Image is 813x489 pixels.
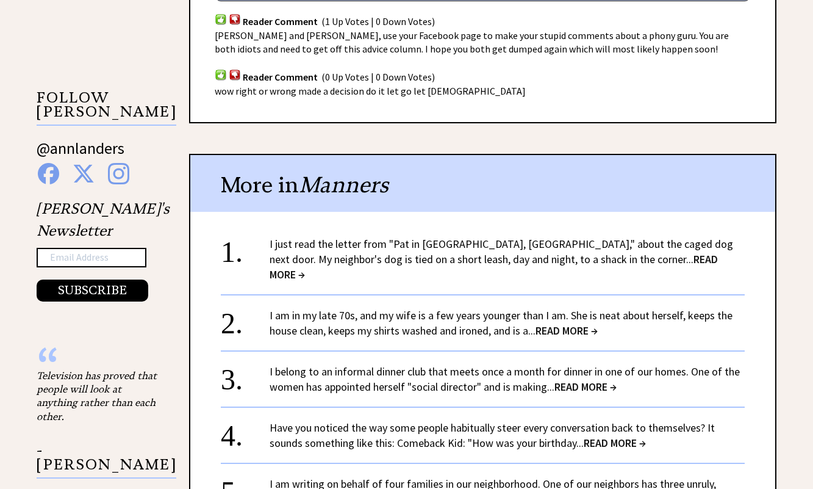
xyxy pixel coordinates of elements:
a: I am in my late 70s, and my wife is a few years younger than I am. She is neat about herself, kee... [270,308,732,338]
a: I just read the letter from "Pat in [GEOGRAPHIC_DATA], [GEOGRAPHIC_DATA]," about the caged dog ne... [270,237,733,281]
span: READ MORE → [554,380,617,394]
button: SUBSCRIBE [37,280,148,302]
img: votup.png [215,69,227,81]
div: Blocked (class): sidebar_ads [37,34,159,46]
span: [PERSON_NAME] and [PERSON_NAME], use your Facebook page to make your stupid comments about a phon... [215,29,729,55]
span: (0 Up Votes | 0 Down Votes) [321,71,435,83]
img: votdown.png [229,69,241,81]
span: READ MORE → [535,324,598,338]
div: “ [37,357,159,369]
a: I belong to an informal dinner club that meets once a month for dinner in one of our homes. One o... [270,364,740,394]
div: 4. [221,420,270,443]
img: votdown.png [229,13,241,25]
div: 3. [221,364,270,386]
a: @annlanders [37,138,124,170]
span: Reader Comment [243,15,318,27]
span: (1 Up Votes | 0 Down Votes) [321,15,435,27]
span: READ MORE → [584,436,646,450]
div: 1. [221,236,270,259]
span: Manners [299,171,389,198]
span: Reader Comment [243,71,318,83]
input: Email Address [37,248,146,267]
img: votup.png [215,13,227,25]
p: FOLLOW [PERSON_NAME] [37,91,176,126]
div: Television has proved that people will look at anything rather than each other. [37,369,159,424]
div: 2. [221,308,270,330]
div: [PERSON_NAME]'s Newsletter [37,198,170,302]
img: x%20blue.png [73,163,95,184]
span: READ MORE → [270,252,718,281]
a: Have you noticed the way some people habitually steer every conversation back to themselves? It s... [270,421,715,450]
img: facebook%20blue.png [38,163,59,184]
img: instagram%20blue.png [108,163,129,184]
div: More in [190,155,775,212]
p: - [PERSON_NAME] [37,444,176,479]
span: wow right or wrong made a decision do it let go let [DEMOGRAPHIC_DATA] [215,85,526,97]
